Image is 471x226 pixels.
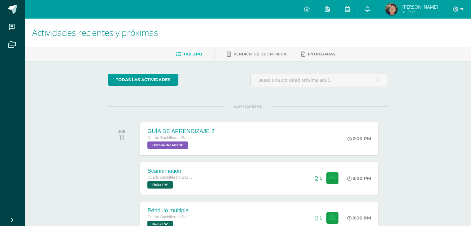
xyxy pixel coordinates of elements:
div: Scannimation [147,168,194,174]
div: 8:00 PM [347,215,371,221]
span: 1 [320,215,322,220]
span: Pendientes de entrega [233,52,286,56]
div: GUÍA DE APRENDIZAJE 2 [147,128,214,135]
span: Actividades recientes y próximas [32,27,158,38]
span: SEPTIEMBRE [224,103,272,109]
span: 1 [320,176,322,181]
a: Tablero [176,49,202,59]
span: Cuarto Bachillerato Bachillerato en CCLL con Orientación en Diseño Gráfico [147,215,194,219]
span: [PERSON_NAME] [402,4,438,10]
a: Entregadas [301,49,335,59]
a: Pendientes de entrega [227,49,286,59]
span: Física I 'A' [147,181,173,189]
div: 8:00 PM [347,176,371,181]
div: 2:00 PM [347,136,371,141]
a: todas las Actividades [108,74,178,86]
span: Historia del Arte 'A' [147,141,188,149]
div: 11 [118,134,125,141]
span: Cuarto Bachillerato Bachillerato en CCLL con Orientación en Diseño Gráfico [147,136,194,140]
input: Busca una actividad próxima aquí... [251,74,388,86]
span: Mi Perfil [402,9,438,15]
div: Péndulo múltiple [147,207,194,214]
div: JUE [118,129,125,134]
span: Tablero [183,52,202,56]
div: Archivos entregados [315,176,322,181]
span: Cuarto Bachillerato Bachillerato en CCLL con Orientación en Diseño Gráfico [147,175,194,180]
img: 0d74eeb2ba3bef1758afca8a13c7b09a.png [385,3,398,15]
div: Archivos entregados [315,215,322,220]
span: Entregadas [308,52,335,56]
